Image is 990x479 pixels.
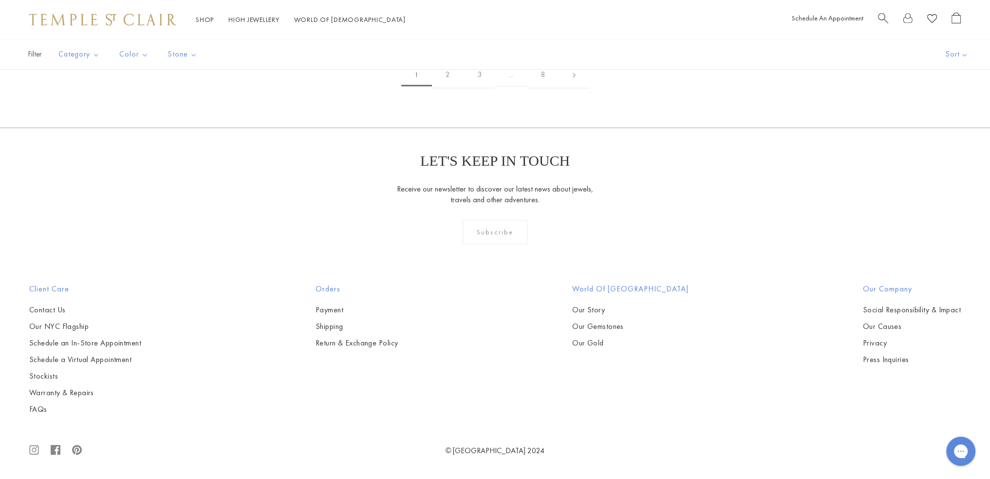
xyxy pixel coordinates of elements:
[952,12,961,27] a: Open Shopping Bag
[29,354,141,365] a: Schedule a Virtual Appointment
[432,61,464,88] a: 2
[51,43,107,65] button: Category
[294,15,406,24] a: World of [DEMOGRAPHIC_DATA]World of [DEMOGRAPHIC_DATA]
[863,305,961,315] a: Social Responsibility & Impact
[29,371,141,382] a: Stockists
[316,321,398,332] a: Shipping
[927,12,937,27] a: View Wishlist
[863,321,961,332] a: Our Causes
[863,338,961,348] a: Privacy
[29,338,141,348] a: Schedule an In-Store Appointment
[161,43,205,65] button: Stone
[559,61,589,88] a: Next page
[29,305,141,315] a: Contact Us
[792,14,863,22] a: Schedule An Appointment
[572,321,689,332] a: Our Gemstones
[572,283,689,295] h2: World of [GEOGRAPHIC_DATA]
[29,404,141,415] a: FAQs
[112,43,156,65] button: Color
[863,283,961,295] h2: Our Company
[114,48,156,60] span: Color
[527,61,559,88] a: 8
[29,283,141,295] h2: Client Care
[572,305,689,315] a: Our Story
[29,14,176,25] img: Temple St. Clair
[941,433,980,469] iframe: Gorgias live chat messenger
[495,64,527,86] span: …
[316,283,398,295] h2: Orders
[863,354,961,365] a: Press Inquiries
[196,14,406,26] nav: Main navigation
[196,15,214,24] a: ShopShop
[29,321,141,332] a: Our NYC Flagship
[54,48,107,60] span: Category
[878,12,888,27] a: Search
[446,445,545,456] a: © [GEOGRAPHIC_DATA] 2024
[401,64,432,86] span: 1
[924,39,990,69] button: Show sort by
[572,338,689,348] a: Our Gold
[420,153,570,169] p: LET'S KEEP IN TOUCH
[228,15,280,24] a: High JewelleryHigh Jewellery
[163,48,205,60] span: Stone
[316,305,398,315] a: Payment
[316,338,398,348] a: Return & Exchange Policy
[29,387,141,398] a: Warranty & Repairs
[464,61,495,88] a: 3
[463,220,527,244] div: Subscribe
[396,184,594,205] p: Receive our newsletter to discover our latest news about jewels, travels and other adventures.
